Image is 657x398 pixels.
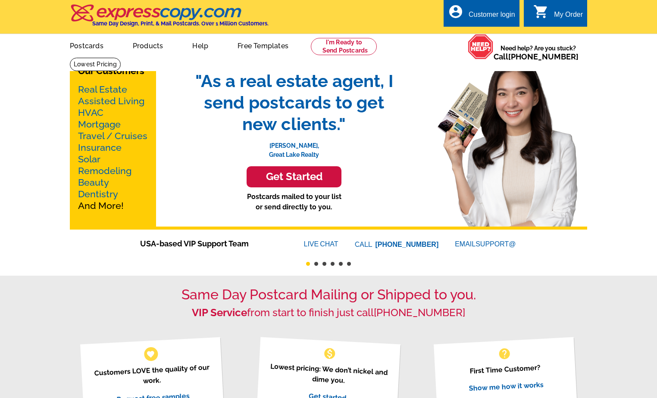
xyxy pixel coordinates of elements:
[306,262,310,266] button: 1 of 6
[469,380,544,392] a: Show me how it works
[304,239,320,249] font: LIVE
[448,9,515,20] a: account_circle Customer login
[140,238,278,249] span: USA-based VIP Support Team
[186,70,402,135] span: "As a real estate agent, I send postcards to get new clients."
[339,262,343,266] button: 5 of 6
[448,4,463,19] i: account_circle
[78,84,127,95] a: Real Estate
[554,11,583,23] div: My Order
[78,96,144,106] a: Assisted Living
[78,177,109,188] a: Beauty
[322,262,326,266] button: 3 of 6
[444,361,566,378] p: First Time Customer?
[375,241,439,248] a: [PHONE_NUMBER]
[91,362,213,389] p: Customers LOVE the quality of our work.
[314,262,318,266] button: 2 of 6
[257,171,331,183] h3: Get Started
[119,35,177,55] a: Products
[146,349,155,358] span: favorite
[78,154,100,165] a: Solar
[70,10,269,27] a: Same Day Design, Print, & Mail Postcards. Over 1 Million Customers.
[494,52,579,61] span: Call
[192,306,247,319] strong: VIP Service
[78,189,118,199] a: Dentistry
[455,240,517,248] a: EMAILSUPPORT@
[497,347,511,361] span: help
[304,240,338,248] a: LIVECHAT
[355,239,373,250] font: CALL
[494,44,583,61] span: Need help? Are you stuck?
[468,34,494,59] img: help
[78,84,148,211] p: And More!
[78,142,122,153] a: Insurance
[70,307,587,319] h2: from start to finish just call
[78,131,147,141] a: Travel / Cruises
[70,286,587,303] h1: Same Day Postcard Mailing or Shipped to you.
[331,262,335,266] button: 4 of 6
[178,35,222,55] a: Help
[56,35,117,55] a: Postcards
[92,20,269,27] h4: Same Day Design, Print, & Mail Postcards. Over 1 Million Customers.
[267,361,389,388] p: Lowest pricing: We don’t nickel and dime you.
[347,262,351,266] button: 6 of 6
[78,119,121,130] a: Mortgage
[186,166,402,187] a: Get Started
[224,35,302,55] a: Free Templates
[374,306,465,319] a: [PHONE_NUMBER]
[533,4,549,19] i: shopping_cart
[508,52,579,61] a: [PHONE_NUMBER]
[476,239,517,249] font: SUPPORT@
[186,135,402,159] p: [PERSON_NAME], Great Lake Realty
[469,11,515,23] div: Customer login
[533,9,583,20] a: shopping_cart My Order
[78,165,131,176] a: Remodeling
[323,347,337,361] span: monetization_on
[186,192,402,212] p: Postcards mailed to your list or send directly to you.
[78,107,103,118] a: HVAC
